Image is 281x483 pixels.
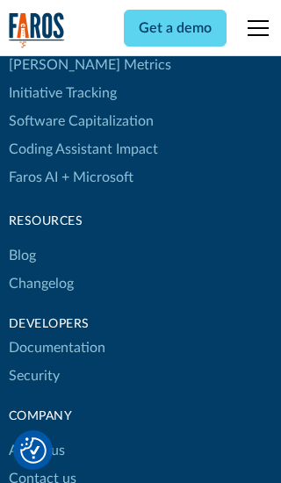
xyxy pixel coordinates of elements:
a: Coding Assistant Impact [9,135,158,163]
a: Software Capitalization [9,107,154,135]
a: Initiative Tracking [9,79,117,107]
a: Changelog [9,270,74,298]
img: Logo of the analytics and reporting company Faros. [9,12,65,48]
a: Faros AI + Microsoft [9,163,133,191]
a: [PERSON_NAME] Metrics [9,51,171,79]
div: menu [237,7,272,49]
a: Blog [9,241,36,270]
a: Documentation [9,334,105,362]
button: Cookie Settings [20,437,47,464]
a: About us [9,436,65,465]
div: Company [9,407,149,426]
img: Revisit consent button [20,437,47,464]
a: home [9,12,65,48]
div: Developers [9,315,149,334]
a: Get a demo [124,10,227,47]
a: Security [9,362,60,390]
div: Resources [9,213,149,231]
